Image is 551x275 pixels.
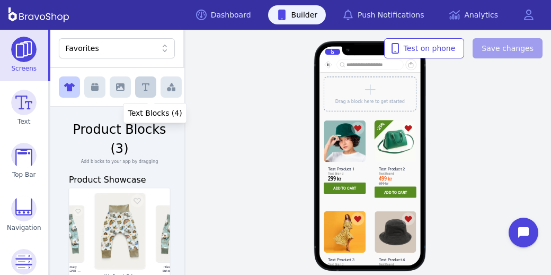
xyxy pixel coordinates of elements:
[7,224,41,232] span: Navigation
[69,120,170,158] h2: Product Blocks (3)
[328,257,354,262] div: Test Product 3
[379,262,405,266] div: Test Brand
[268,5,326,24] a: Builder
[328,176,354,181] div: 299 kr
[69,158,170,165] div: Add blocks to your app by dragging
[328,262,354,266] div: Test Brand
[335,98,405,105] span: Drag a block here to get started
[69,173,170,186] h3: Product Showcase
[17,117,30,126] span: Text
[379,171,405,175] div: Test Brand
[393,43,456,54] span: Test on phone
[328,171,354,175] div: Test Brand
[8,7,69,22] img: BravoShop
[384,38,465,58] button: Test on phone
[328,167,354,171] div: Test Product 1
[379,176,405,181] div: 499 kr
[379,181,405,185] div: 699 kr
[188,5,260,24] a: Dashboard
[482,43,534,54] span: Save changes
[12,64,37,73] span: Screens
[379,257,405,262] div: Test Product 4
[376,121,386,131] div: -29%
[334,5,432,24] a: Push Notifications
[66,43,157,54] div: Favorites
[473,38,543,58] button: Save changes
[441,5,506,24] a: Analytics
[379,167,405,171] div: Test Product 2
[12,170,36,179] span: Top Bar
